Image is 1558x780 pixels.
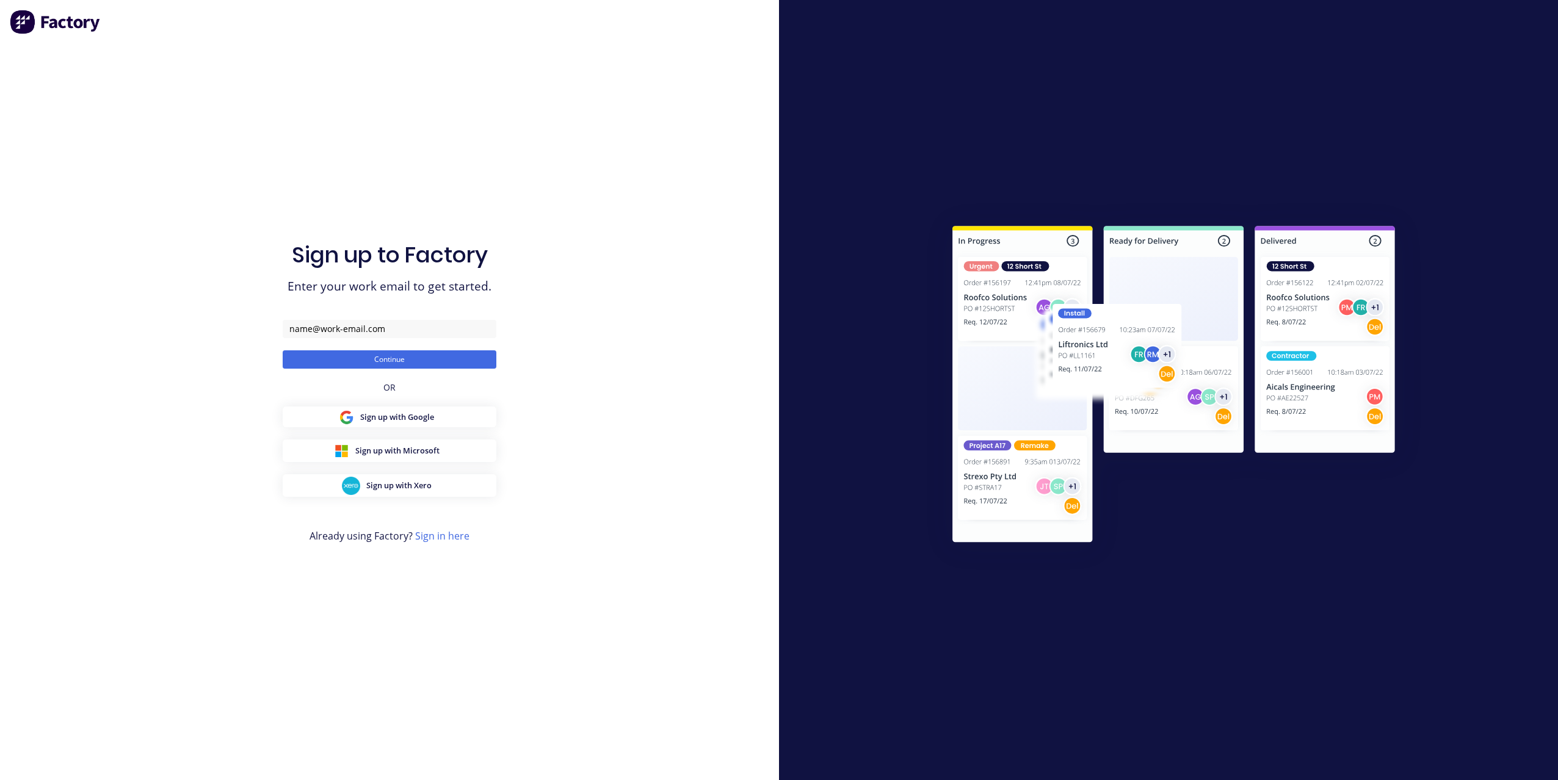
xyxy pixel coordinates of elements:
span: Already using Factory? [310,529,469,543]
span: Sign up with Microsoft [355,445,440,457]
button: Sign up with Xero [283,474,496,497]
img: Factory [10,10,101,34]
a: Sign in here [415,529,469,543]
img: Sign in [926,201,1422,571]
button: Sign up with Microsoft [283,439,496,462]
span: Sign up with Google [360,411,434,423]
h1: Sign up to Factory [292,242,488,268]
span: Sign up with Xero [366,480,432,491]
button: Continue [283,350,496,369]
button: Sign up with Google [283,406,496,427]
span: OR [383,381,396,394]
input: name@work-email.com [283,320,496,338]
span: Enter your work email to get started. [288,278,491,295]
